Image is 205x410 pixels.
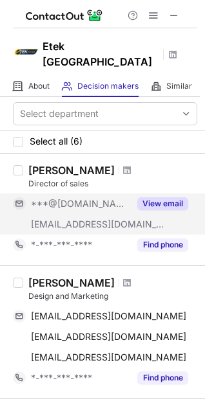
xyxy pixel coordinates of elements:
div: [PERSON_NAME] [28,164,115,177]
img: ContactOut v5.3.10 [26,8,103,23]
span: ***@[DOMAIN_NAME] [31,198,130,209]
div: Director of sales [28,178,197,190]
button: Reveal Button [137,238,188,251]
div: Design and Marketing [28,290,197,302]
div: Select department [20,107,99,120]
span: [EMAIL_ADDRESS][DOMAIN_NAME] [31,218,165,230]
span: About [28,81,50,91]
button: Reveal Button [137,371,188,384]
span: [EMAIL_ADDRESS][DOMAIN_NAME] [31,310,186,322]
span: Select all (6) [30,136,83,147]
span: [EMAIL_ADDRESS][DOMAIN_NAME] [31,352,186,363]
img: 2dedf3c4fa92ee0e6bfe36e2f633a978 [13,39,39,65]
button: Reveal Button [137,197,188,210]
span: Similar [166,81,192,91]
span: Decision makers [77,81,139,91]
h1: Etek [GEOGRAPHIC_DATA] [43,39,159,69]
span: [EMAIL_ADDRESS][DOMAIN_NAME] [31,331,186,343]
div: [PERSON_NAME] [28,276,115,289]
